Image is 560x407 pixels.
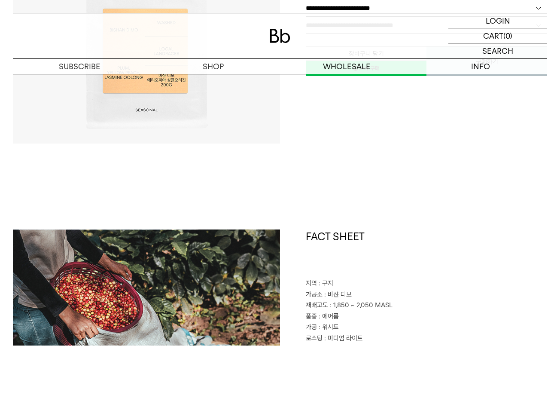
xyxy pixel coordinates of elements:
[448,28,547,43] a: CART (0)
[146,59,280,74] a: SHOP
[306,230,547,278] h1: FACT SHEET
[280,59,414,74] p: WHOLESALE
[319,279,333,287] span: : 구지
[324,291,352,298] span: : 비샨 디모
[414,59,547,74] p: INFO
[483,28,503,43] p: CART
[13,230,280,346] img: 에티오피아 비샨 디모
[319,323,339,331] span: : 워시드
[306,301,328,309] span: 재배고도
[306,323,317,331] span: 가공
[324,334,363,342] span: : 미디엄 라이트
[330,301,393,309] span: : 1,850 ~ 2,050 MASL
[503,28,512,43] p: (0)
[426,46,547,76] button: 구매하기
[306,291,323,298] span: 가공소
[306,312,317,320] span: 품종
[270,29,290,43] img: 로고
[13,59,146,74] a: SUBSCRIBE
[482,43,513,58] p: SEARCH
[306,279,317,287] span: 지역
[306,334,323,342] span: 로스팅
[319,312,339,320] span: : 에어룸
[448,13,547,28] a: LOGIN
[486,13,510,28] p: LOGIN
